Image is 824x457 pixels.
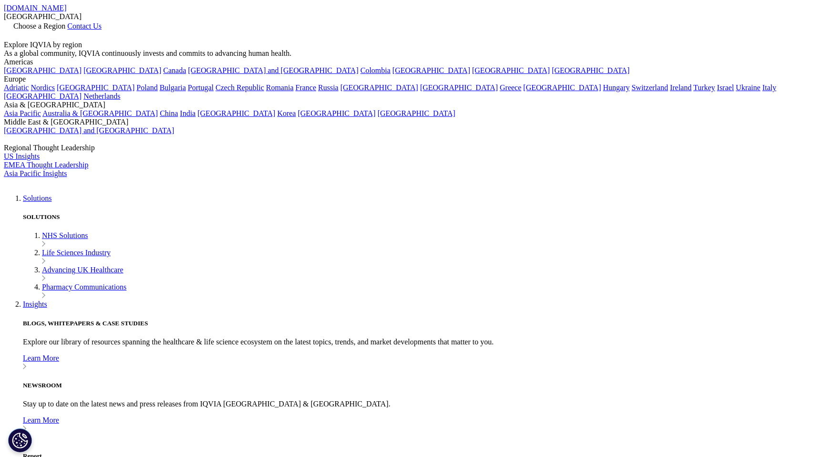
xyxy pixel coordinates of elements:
[296,83,317,92] a: France
[23,416,820,433] a: Learn More
[298,109,375,117] a: [GEOGRAPHIC_DATA]
[42,231,88,239] a: NHS Solutions
[670,83,691,92] a: Ireland
[42,283,126,291] a: Pharmacy Communications
[500,83,521,92] a: Greece
[4,49,820,58] div: As a global community, IQVIA continuously invests and commits to advancing human health.
[523,83,601,92] a: [GEOGRAPHIC_DATA]
[23,382,820,389] h5: NEWSROOM
[23,194,51,202] a: Solutions
[736,83,761,92] a: Ukraine
[67,22,102,30] a: Contact Us
[552,66,629,74] a: [GEOGRAPHIC_DATA]
[8,428,32,452] button: Cookies Settings
[4,169,67,177] a: Asia Pacific Insights
[23,320,820,327] h5: BLOGS, WHITEPAPERS & CASE STUDIES
[4,144,820,152] div: Regional Thought Leadership
[163,66,186,74] a: Canada
[4,83,29,92] a: Adriatic
[4,4,67,12] a: [DOMAIN_NAME]
[4,101,820,109] div: Asia & [GEOGRAPHIC_DATA]
[57,83,134,92] a: [GEOGRAPHIC_DATA]
[160,83,186,92] a: Bulgaria
[42,266,124,274] a: Advancing UK Healthcare
[4,126,174,135] a: [GEOGRAPHIC_DATA] and [GEOGRAPHIC_DATA]
[4,92,82,100] a: [GEOGRAPHIC_DATA]
[631,83,668,92] a: Switzerland
[717,83,734,92] a: Israel
[23,213,820,221] h5: SOLUTIONS
[83,66,161,74] a: [GEOGRAPHIC_DATA]
[4,12,820,21] div: [GEOGRAPHIC_DATA]
[4,152,40,160] a: US Insights
[23,354,820,371] a: Learn More
[136,83,157,92] a: Poland
[360,66,391,74] a: Colombia
[4,66,82,74] a: [GEOGRAPHIC_DATA]
[4,118,820,126] div: Middle East & [GEOGRAPHIC_DATA]
[13,22,65,30] span: Choose a Region
[378,109,455,117] a: [GEOGRAPHIC_DATA]
[216,83,264,92] a: Czech Republic
[392,66,470,74] a: [GEOGRAPHIC_DATA]
[188,66,358,74] a: [GEOGRAPHIC_DATA] and [GEOGRAPHIC_DATA]
[4,58,820,66] div: Americas
[180,109,196,117] a: India
[762,83,776,92] a: Italy
[4,161,88,169] a: EMEA Thought Leadership
[42,109,158,117] a: Australia & [GEOGRAPHIC_DATA]
[318,83,339,92] a: Russia
[31,83,55,92] a: Nordics
[160,109,178,117] a: China
[603,83,629,92] a: Hungary
[197,109,275,117] a: [GEOGRAPHIC_DATA]
[23,300,47,308] a: Insights
[340,83,418,92] a: [GEOGRAPHIC_DATA]
[277,109,296,117] a: Korea
[420,83,498,92] a: [GEOGRAPHIC_DATA]
[23,338,820,346] p: Explore our library of resources spanning the healthcare & life science ecosystem on the latest t...
[4,41,820,49] div: Explore IQVIA by region
[4,109,41,117] a: Asia Pacific
[83,92,120,100] a: Netherlands
[23,400,820,408] p: Stay up to date on the latest news and press releases from IQVIA [GEOGRAPHIC_DATA] & [GEOGRAPHIC_...
[42,249,111,257] a: Life Sciences Industry
[266,83,294,92] a: Romania
[693,83,715,92] a: Turkey
[4,75,820,83] div: Europe
[472,66,550,74] a: [GEOGRAPHIC_DATA]
[188,83,214,92] a: Portugal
